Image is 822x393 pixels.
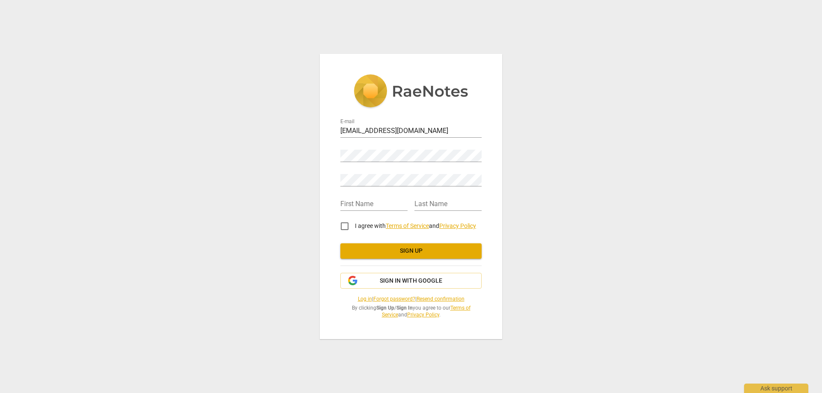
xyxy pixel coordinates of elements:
span: By clicking / you agree to our and . [340,304,482,319]
img: 5ac2273c67554f335776073100b6d88f.svg [354,74,468,109]
a: Terms of Service [386,222,429,229]
span: Sign up [347,247,475,255]
button: Sign in with Google [340,273,482,289]
div: Ask support [744,384,808,393]
b: Sign In [396,305,413,311]
span: I agree with and [355,222,476,229]
b: Sign Up [376,305,394,311]
a: Resend confirmation [417,296,465,302]
a: Terms of Service [382,305,471,318]
span: Sign in with Google [380,277,442,285]
a: Log in [358,296,372,302]
button: Sign up [340,243,482,259]
label: E-mail [340,119,354,124]
span: | | [340,295,482,303]
a: Privacy Policy [407,312,439,318]
a: Forgot password? [373,296,415,302]
a: Privacy Policy [439,222,476,229]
